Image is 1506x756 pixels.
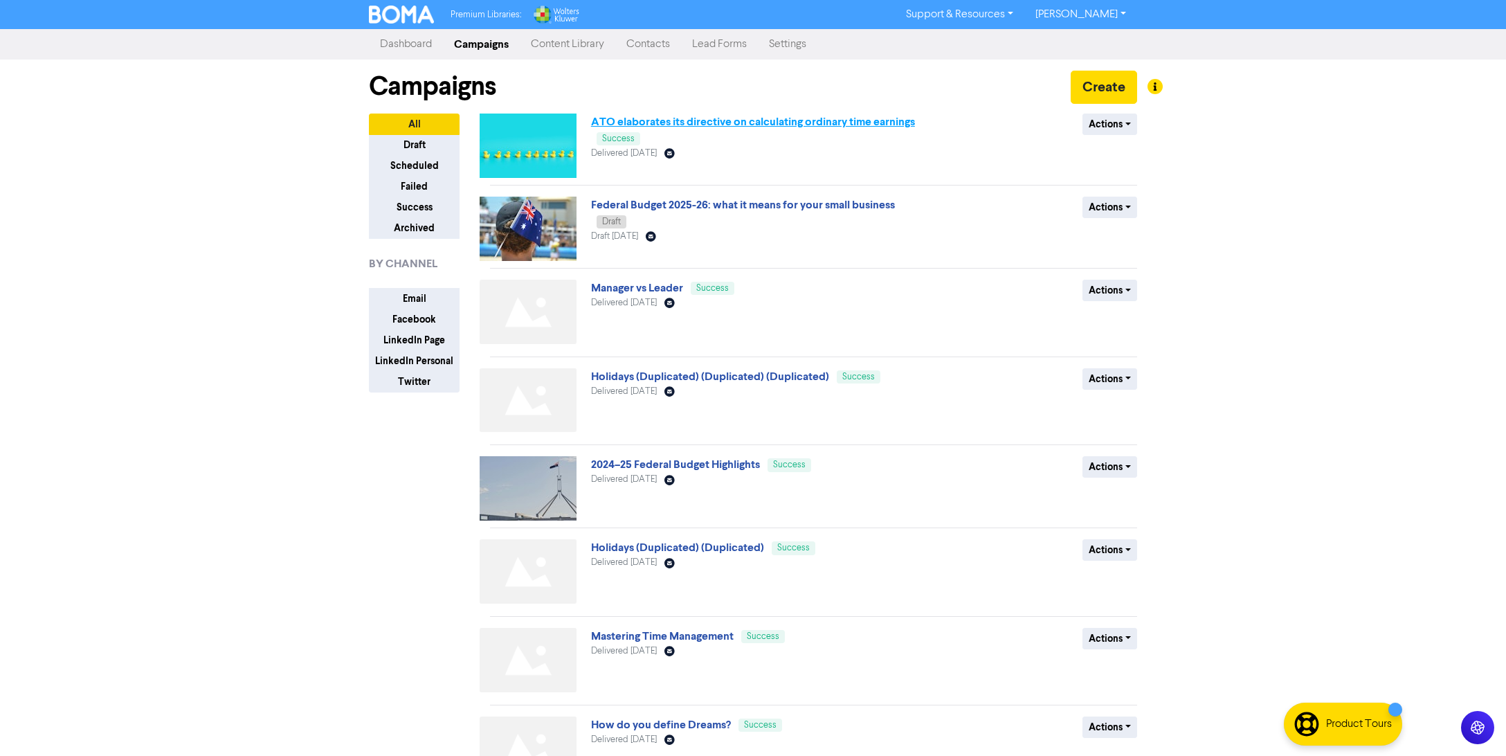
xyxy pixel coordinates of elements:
span: Success [744,721,777,730]
img: Not found [480,368,577,433]
span: Delivered [DATE] [591,558,657,567]
img: image_1743656372415.jpg [480,197,577,261]
button: Actions [1082,456,1137,478]
button: Failed [369,176,460,197]
button: Actions [1082,539,1137,561]
button: Twitter [369,371,460,393]
a: Lead Forms [681,30,758,58]
button: Actions [1082,114,1137,135]
a: How do you define Dreams? [591,718,731,732]
button: Actions [1082,368,1137,390]
button: Actions [1082,717,1137,738]
span: BY CHANNEL [369,255,437,272]
button: Create [1071,71,1137,104]
span: Success [747,632,779,641]
img: BOMA Logo [369,6,434,24]
a: Federal Budget 2025-26: what it means for your small business [591,198,895,212]
a: Support & Resources [895,3,1024,26]
span: Delivered [DATE] [591,735,657,744]
span: Delivered [DATE] [591,298,657,307]
span: Draft [602,217,621,226]
iframe: Chat Widget [1437,690,1506,756]
a: Manager vs Leader [591,281,683,295]
a: Contacts [615,30,681,58]
span: Success [696,284,729,293]
button: LinkedIn Page [369,330,460,351]
a: Content Library [520,30,615,58]
span: Delivered [DATE] [591,647,657,656]
span: Success [602,134,635,143]
img: image_1759736817358.jpg [480,114,577,178]
span: Success [777,543,810,552]
button: Email [369,288,460,309]
button: LinkedIn Personal [369,350,460,372]
button: Scheduled [369,155,460,177]
span: Delivered [DATE] [591,149,657,158]
button: Actions [1082,197,1137,218]
span: Success [842,372,875,381]
img: Wolters Kluwer [532,6,579,24]
span: Draft [DATE] [591,232,638,241]
button: Actions [1082,280,1137,301]
button: Success [369,197,460,218]
a: ATO elaborates its directive on calculating ordinary time earnings [591,115,915,129]
span: Delivered [DATE] [591,475,657,484]
a: 2024–25 Federal Budget Highlights [591,458,760,471]
a: [PERSON_NAME] [1024,3,1137,26]
a: Holidays (Duplicated) (Duplicated) (Duplicated) [591,370,829,384]
img: image_1716185023223.jpg [480,456,577,521]
span: Success [773,460,806,469]
a: Mastering Time Management [591,629,734,643]
a: Holidays (Duplicated) (Duplicated) [591,541,764,555]
a: Settings [758,30,817,58]
a: Campaigns [443,30,520,58]
button: All [369,114,460,135]
span: Premium Libraries: [451,10,521,19]
a: Dashboard [369,30,443,58]
span: Delivered [DATE] [591,387,657,396]
img: Not found [480,280,577,344]
button: Actions [1082,628,1137,649]
button: Archived [369,217,460,239]
button: Facebook [369,309,460,330]
h1: Campaigns [369,71,496,102]
img: Not found [480,628,577,692]
img: Not found [480,539,577,604]
button: Draft [369,134,460,156]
